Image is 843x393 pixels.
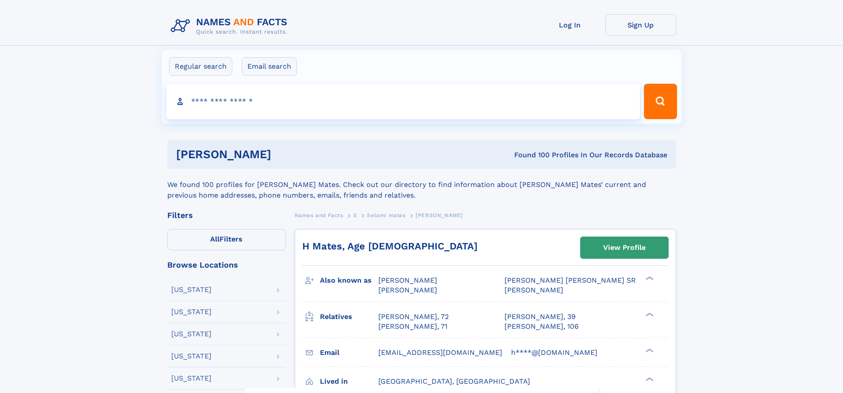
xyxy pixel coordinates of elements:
[167,229,286,250] label: Filters
[320,309,378,324] h3: Relatives
[167,211,286,219] div: Filters
[167,261,286,269] div: Browse Locations
[167,14,295,38] img: Logo Names and Facts
[242,57,297,76] label: Email search
[167,169,676,201] div: We found 100 profiles for [PERSON_NAME] Mates. Check out our directory to find information about ...
[393,150,667,160] div: Found 100 Profiles In Our Records Database
[166,84,640,119] input: search input
[416,212,463,218] span: [PERSON_NAME]
[171,375,212,382] div: [US_STATE]
[295,210,343,221] a: Names and Facts
[320,345,378,360] h3: Email
[378,276,437,284] span: [PERSON_NAME]
[367,210,405,221] a: Selami mates
[353,210,357,221] a: S
[171,308,212,315] div: [US_STATE]
[504,312,576,322] a: [PERSON_NAME], 39
[378,312,449,322] a: [PERSON_NAME], 72
[643,376,654,382] div: ❯
[643,347,654,353] div: ❯
[169,57,232,76] label: Regular search
[504,286,563,294] span: [PERSON_NAME]
[171,331,212,338] div: [US_STATE]
[643,311,654,317] div: ❯
[378,286,437,294] span: [PERSON_NAME]
[643,276,654,281] div: ❯
[378,377,530,385] span: [GEOGRAPHIC_DATA], [GEOGRAPHIC_DATA]
[302,241,477,252] a: H Mates, Age [DEMOGRAPHIC_DATA]
[176,149,393,160] h1: [PERSON_NAME]
[378,322,447,331] a: [PERSON_NAME], 71
[210,235,219,243] span: All
[605,14,676,36] a: Sign Up
[378,348,502,357] span: [EMAIL_ADDRESS][DOMAIN_NAME]
[171,353,212,360] div: [US_STATE]
[581,237,668,258] a: View Profile
[644,84,677,119] button: Search Button
[504,276,636,284] span: [PERSON_NAME] [PERSON_NAME] SR
[603,237,646,258] div: View Profile
[353,212,357,218] span: S
[535,14,605,36] a: Log In
[367,212,405,218] span: Selami mates
[504,322,579,331] a: [PERSON_NAME], 106
[320,374,378,389] h3: Lived in
[320,273,378,288] h3: Also known as
[171,286,212,293] div: [US_STATE]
